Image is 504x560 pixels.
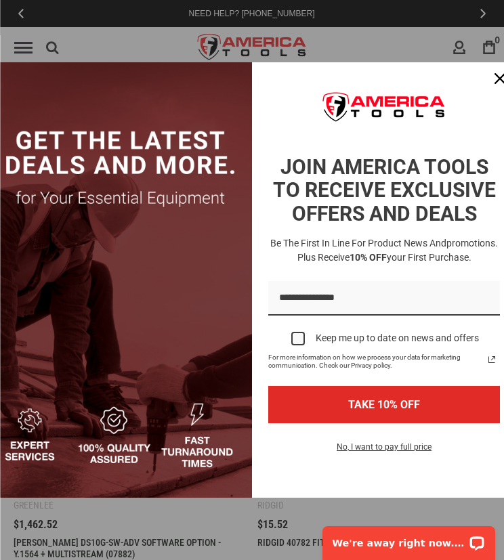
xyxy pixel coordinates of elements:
[484,351,500,368] svg: link icon
[316,332,479,344] div: Keep me up to date on news and offers
[314,517,504,560] iframe: LiveChat chat widget
[326,439,442,462] button: No, I want to pay full price
[273,155,496,225] strong: JOIN AMERICA TOOLS TO RECEIVE EXCLUSIVE OFFERS AND DEALS
[268,386,500,423] button: TAKE 10% OFF
[268,353,484,370] span: For more information on how we process your data for marketing communication. Check our Privacy p...
[484,351,500,368] a: Read our Privacy Policy
[266,236,503,265] h3: Be the first in line for product news and
[268,281,500,316] input: Email field
[350,252,387,263] strong: 10% OFF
